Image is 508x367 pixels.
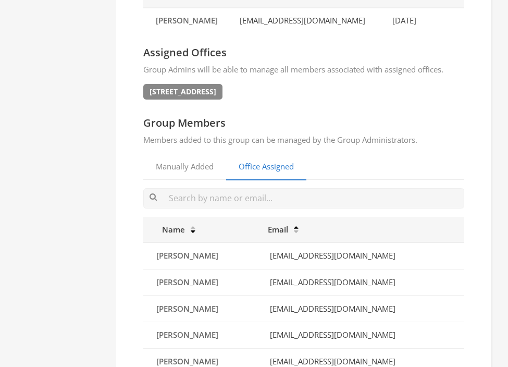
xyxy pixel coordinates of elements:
span: Email [268,224,288,235]
a: [PERSON_NAME] [156,302,219,315]
p: Group Admins will be able to manage all members associated with assigned offices. [143,64,464,76]
a: [PERSON_NAME] [156,328,219,341]
span: [PERSON_NAME] [156,15,218,26]
p: Members added to this group can be managed by the Group Administrators. [143,134,464,146]
h4: Group Members [143,116,464,130]
span: Name [150,224,185,235]
a: Manually Added [143,154,226,180]
td: [DATE] [384,8,451,33]
h4: Assigned Offices [143,46,464,59]
span: [PERSON_NAME] [156,303,218,314]
span: [PERSON_NAME] [156,329,218,340]
input: Search by name or email... [143,188,464,209]
td: [EMAIL_ADDRESS][DOMAIN_NAME] [231,8,384,33]
a: [PERSON_NAME] [156,276,219,289]
td: [EMAIL_ADDRESS][DOMAIN_NAME] [262,322,464,349]
span: [PERSON_NAME] [156,277,218,287]
a: [PERSON_NAME] [156,249,219,262]
a: Office Assigned [226,154,306,180]
span: [STREET_ADDRESS] [143,84,222,100]
td: [EMAIL_ADDRESS][DOMAIN_NAME] [262,242,464,269]
td: [EMAIL_ADDRESS][DOMAIN_NAME] [262,269,464,296]
td: [EMAIL_ADDRESS][DOMAIN_NAME] [262,296,464,322]
span: [PERSON_NAME] [156,356,218,366]
span: [PERSON_NAME] [156,250,218,261]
